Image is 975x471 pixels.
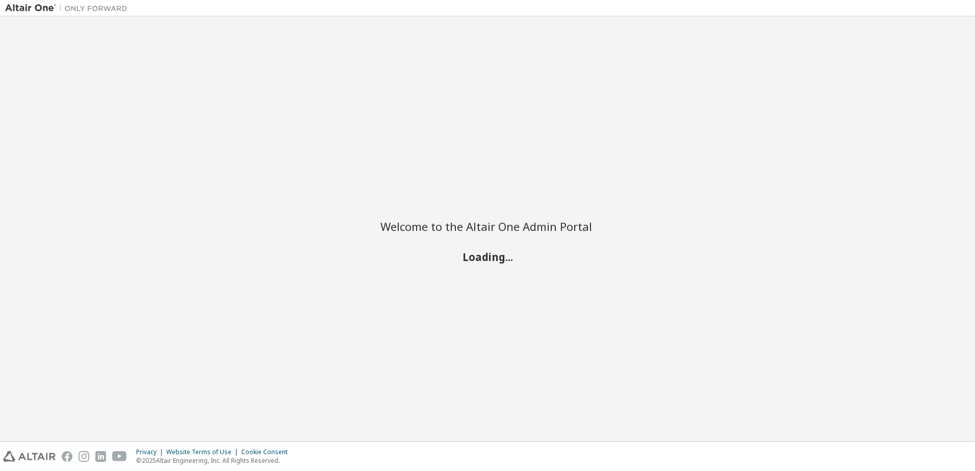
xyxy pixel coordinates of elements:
[5,3,133,13] img: Altair One
[112,451,127,462] img: youtube.svg
[79,451,89,462] img: instagram.svg
[380,219,595,233] h2: Welcome to the Altair One Admin Portal
[136,456,294,465] p: © 2025 Altair Engineering, Inc. All Rights Reserved.
[136,448,166,456] div: Privacy
[95,451,106,462] img: linkedin.svg
[380,250,595,264] h2: Loading...
[62,451,72,462] img: facebook.svg
[3,451,56,462] img: altair_logo.svg
[166,448,241,456] div: Website Terms of Use
[241,448,294,456] div: Cookie Consent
